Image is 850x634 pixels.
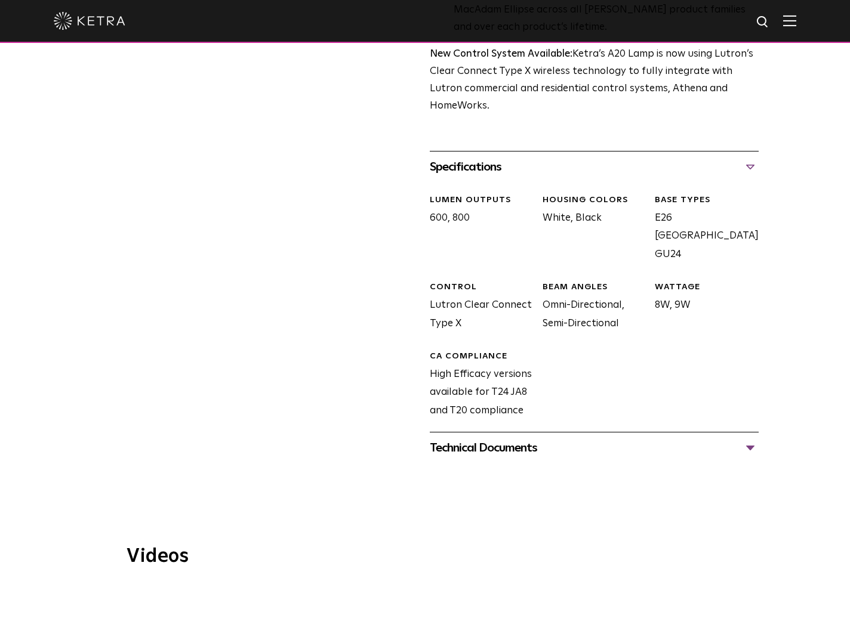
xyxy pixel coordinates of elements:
img: search icon [756,15,771,30]
div: 8W, 9W [646,282,759,333]
div: Omni-Directional, Semi-Directional [534,282,646,333]
div: High Efficacy versions available for T24 JA8 and T20 compliance [421,351,534,420]
div: Technical Documents [430,438,759,457]
p: Ketra’s A20 Lamp is now using Lutron’s Clear Connect Type X wireless technology to fully integrat... [430,46,759,115]
div: HOUSING COLORS [543,194,646,206]
img: Hamburger%20Nav.svg [783,15,796,26]
div: BEAM ANGLES [543,282,646,293]
div: BASE TYPES [655,194,759,206]
div: CONTROL [430,282,534,293]
h3: Videos [127,547,723,566]
strong: New Control System Available: [430,49,572,59]
img: ketra-logo-2019-white [54,12,125,30]
div: Lutron Clear Connect Type X [421,282,534,333]
div: Specifications [430,157,759,177]
div: White, Black [534,194,646,264]
div: LUMEN OUTPUTS [430,194,534,206]
div: 600, 800 [421,194,534,264]
div: WATTAGE [655,282,759,293]
div: E26 [GEOGRAPHIC_DATA], GU24 [646,194,759,264]
div: CA Compliance [430,351,534,363]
